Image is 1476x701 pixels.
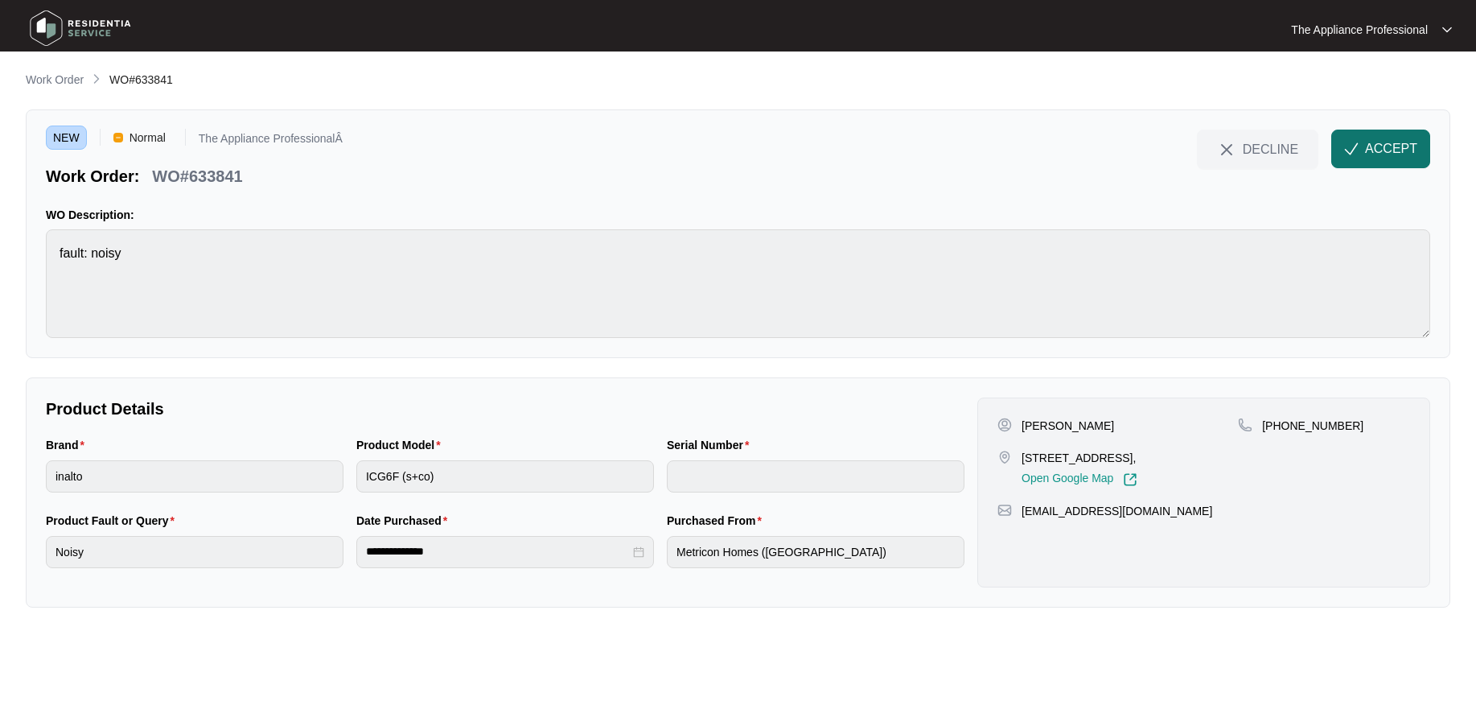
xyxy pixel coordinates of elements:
[1344,142,1359,156] img: check-Icon
[46,536,343,568] input: Product Fault or Query
[667,513,768,529] label: Purchased From
[997,418,1012,432] img: user-pin
[24,4,137,52] img: residentia service logo
[46,207,1430,223] p: WO Description:
[1022,450,1137,466] p: [STREET_ADDRESS],
[46,398,964,420] p: Product Details
[109,73,173,86] span: WO#633841
[667,460,964,493] input: Serial Number
[1238,418,1252,432] img: map-pin
[46,126,87,150] span: NEW
[1022,472,1137,487] a: Open Google Map
[1262,418,1363,434] p: [PHONE_NUMBER]
[46,513,181,529] label: Product Fault or Query
[356,460,654,493] input: Product Model
[46,165,139,188] p: Work Order:
[1217,140,1236,159] img: close-Icon
[356,513,454,529] label: Date Purchased
[46,460,343,493] input: Brand
[1022,503,1212,519] p: [EMAIL_ADDRESS][DOMAIN_NAME]
[46,229,1430,338] textarea: fault: noisy
[46,437,91,453] label: Brand
[26,72,84,88] p: Work Order
[1022,418,1114,434] p: [PERSON_NAME]
[997,450,1012,464] img: map-pin
[23,72,87,89] a: Work Order
[1442,26,1452,34] img: dropdown arrow
[667,437,755,453] label: Serial Number
[356,437,447,453] label: Product Model
[113,133,123,142] img: Vercel Logo
[199,133,343,150] p: The Appliance ProfessionalÂ
[1331,130,1430,168] button: check-IconACCEPT
[997,503,1012,518] img: map-pin
[123,126,172,150] span: Normal
[1243,140,1298,158] span: DECLINE
[1291,22,1428,38] p: The Appliance Professional
[366,543,630,560] input: Date Purchased
[667,536,964,568] input: Purchased From
[152,165,242,188] p: WO#633841
[1365,139,1417,159] span: ACCEPT
[1123,472,1137,487] img: Link-External
[90,72,103,85] img: chevron-right
[1197,130,1318,168] button: close-IconDECLINE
